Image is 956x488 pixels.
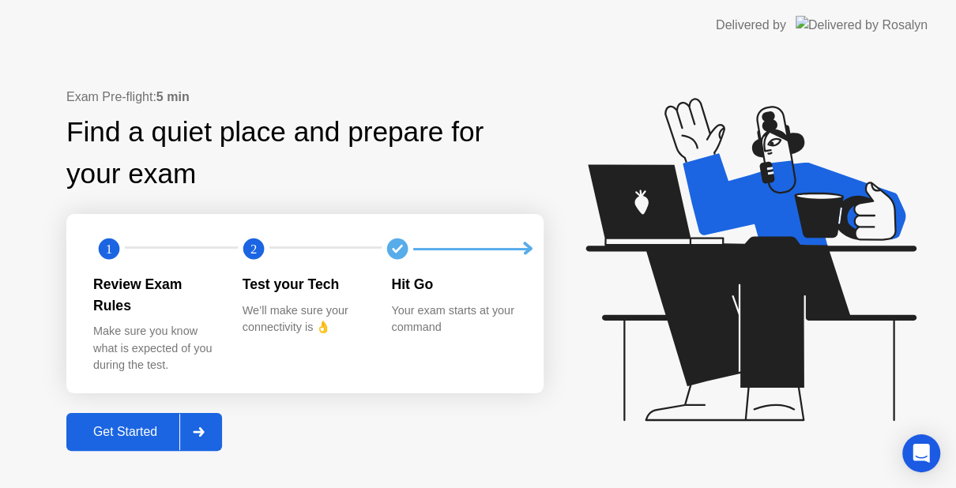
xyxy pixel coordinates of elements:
[391,302,515,336] div: Your exam starts at your command
[93,323,217,374] div: Make sure you know what is expected of you during the test.
[796,16,928,34] img: Delivered by Rosalyn
[106,242,112,257] text: 1
[66,413,222,451] button: Get Started
[156,90,190,103] b: 5 min
[66,111,544,195] div: Find a quiet place and prepare for your exam
[243,302,367,336] div: We’ll make sure your connectivity is 👌
[391,274,515,295] div: Hit Go
[902,434,940,472] div: Open Intercom Messenger
[250,242,256,257] text: 2
[66,88,544,107] div: Exam Pre-flight:
[716,16,786,35] div: Delivered by
[93,274,217,316] div: Review Exam Rules
[71,425,179,439] div: Get Started
[243,274,367,295] div: Test your Tech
